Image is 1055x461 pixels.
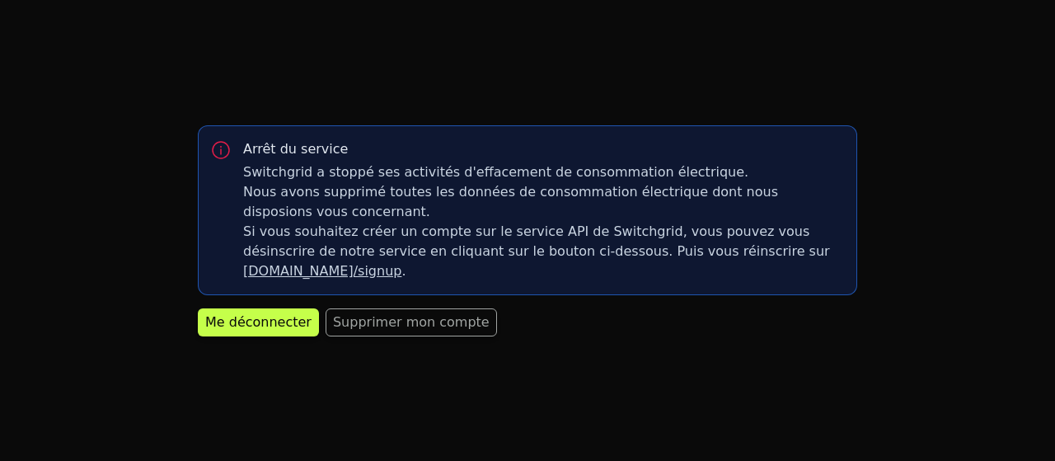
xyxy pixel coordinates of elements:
div: Me déconnecter [205,313,312,332]
button: Me déconnecter [198,308,319,336]
a: [DOMAIN_NAME]/signup [243,263,401,279]
p: Nous avons supprimé toutes les données de consommation électrique dont nous disposions vous conce... [243,182,843,222]
div: Supprimer mon compte [333,313,490,332]
p: Switchgrid a stoppé ses activités d'effacement de consommation électrique. [243,162,748,182]
div: Arrêt du service [243,139,348,159]
button: Supprimer mon compte [326,308,497,336]
p: Si vous souhaitez créer un compte sur le service API de Switchgrid, vous pouvez vous désinscrire ... [243,222,843,281]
